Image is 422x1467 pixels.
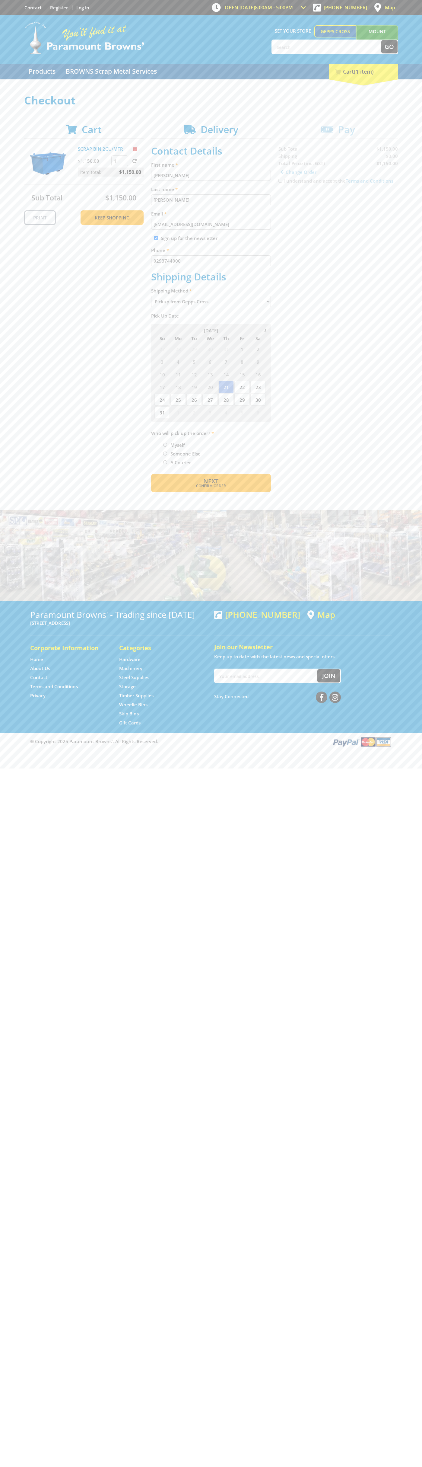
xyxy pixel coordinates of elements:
[332,736,392,747] img: PayPal, Mastercard, Visa accepted
[119,644,196,652] h5: Categories
[356,25,398,48] a: Mount [PERSON_NAME]
[170,334,186,342] span: Mo
[381,40,398,53] button: Go
[154,343,170,355] span: 27
[168,449,203,459] label: Someone Else
[202,406,218,418] span: 3
[164,484,258,488] span: Confirm order
[78,146,123,152] a: SCRAP BIN 2CU/MTR
[30,683,78,690] a: Go to the Terms and Conditions page
[151,474,271,492] button: Next Confirm order
[82,123,102,136] span: Cart
[234,334,250,342] span: Fr
[105,193,136,203] span: $1,150.00
[154,406,170,418] span: 31
[202,381,218,393] span: 20
[202,394,218,406] span: 27
[170,368,186,380] span: 11
[161,235,217,241] label: Sign up for the newsletter
[218,368,234,380] span: 14
[250,381,266,393] span: 23
[30,665,50,672] a: Go to the About Us page
[119,683,136,690] a: Go to the Storage page
[154,368,170,380] span: 10
[163,452,167,455] input: Please select who will pick up the order.
[186,334,202,342] span: Tu
[133,146,137,152] a: Remove from cart
[151,271,271,283] h2: Shipping Details
[154,394,170,406] span: 24
[119,665,142,672] a: Go to the Machinery page
[151,255,271,266] input: Please enter your telephone number.
[314,25,356,37] a: Gepps Cross
[218,343,234,355] span: 31
[119,656,141,663] a: Go to the Hardware page
[170,343,186,355] span: 28
[119,702,148,708] a: Go to the Wheelie Bins page
[61,64,161,79] a: Go to the BROWNS Scrap Metal Services page
[202,356,218,368] span: 6
[30,674,47,681] a: Go to the Contact page
[218,356,234,368] span: 7
[234,394,250,406] span: 29
[329,64,398,79] div: Cart
[234,381,250,393] span: 22
[186,381,202,393] span: 19
[204,328,218,334] span: [DATE]
[154,381,170,393] span: 17
[81,210,144,225] a: Keep Shopping
[119,720,141,726] a: Go to the Gift Cards page
[119,692,154,699] a: Go to the Timber Supplies page
[151,430,271,437] label: Who will pick up the order?
[250,334,266,342] span: Sa
[24,5,42,11] a: Go to the Contact page
[24,94,398,107] h1: Checkout
[186,394,202,406] span: 26
[151,247,271,254] label: Phone
[214,643,392,651] h5: Join our Newsletter
[317,669,340,682] button: Join
[151,170,271,181] input: Please enter your first name.
[170,406,186,418] span: 1
[218,334,234,342] span: Th
[168,457,193,468] label: A Courier
[151,161,271,168] label: First name
[24,64,60,79] a: Go to the Products page
[234,406,250,418] span: 5
[202,334,218,342] span: We
[170,356,186,368] span: 4
[250,406,266,418] span: 6
[354,68,374,75] span: (1 item)
[151,296,271,307] select: Please select a shipping method.
[186,343,202,355] span: 29
[214,653,392,660] p: Keep up to date with the latest news and special offers.
[201,123,238,136] span: Delivery
[215,669,317,682] input: Your email address
[168,440,187,450] label: Myself
[24,736,398,747] div: ® Copyright 2025 Paramount Browns'. All Rights Reserved.
[307,610,335,620] a: View a map of Gepps Cross location
[186,356,202,368] span: 5
[202,343,218,355] span: 30
[250,343,266,355] span: 2
[151,145,271,157] h2: Contact Details
[119,711,139,717] a: Go to the Skip Bins page
[163,443,167,447] input: Please select who will pick up the order.
[186,368,202,380] span: 12
[24,21,145,55] img: Paramount Browns'
[234,368,250,380] span: 15
[31,193,62,203] span: Sub Total
[151,287,271,294] label: Shipping Method
[154,356,170,368] span: 3
[250,394,266,406] span: 30
[30,692,46,699] a: Go to the Privacy page
[24,210,56,225] a: Print
[250,368,266,380] span: 16
[214,689,341,704] div: Stay Connected
[30,610,208,619] h3: Paramount Browns' - Trading since [DATE]
[154,334,170,342] span: Su
[50,5,68,11] a: Go to the registration page
[30,145,66,181] img: SCRAP BIN 2CU/MTR
[119,674,149,681] a: Go to the Steel Supplies page
[151,210,271,217] label: Email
